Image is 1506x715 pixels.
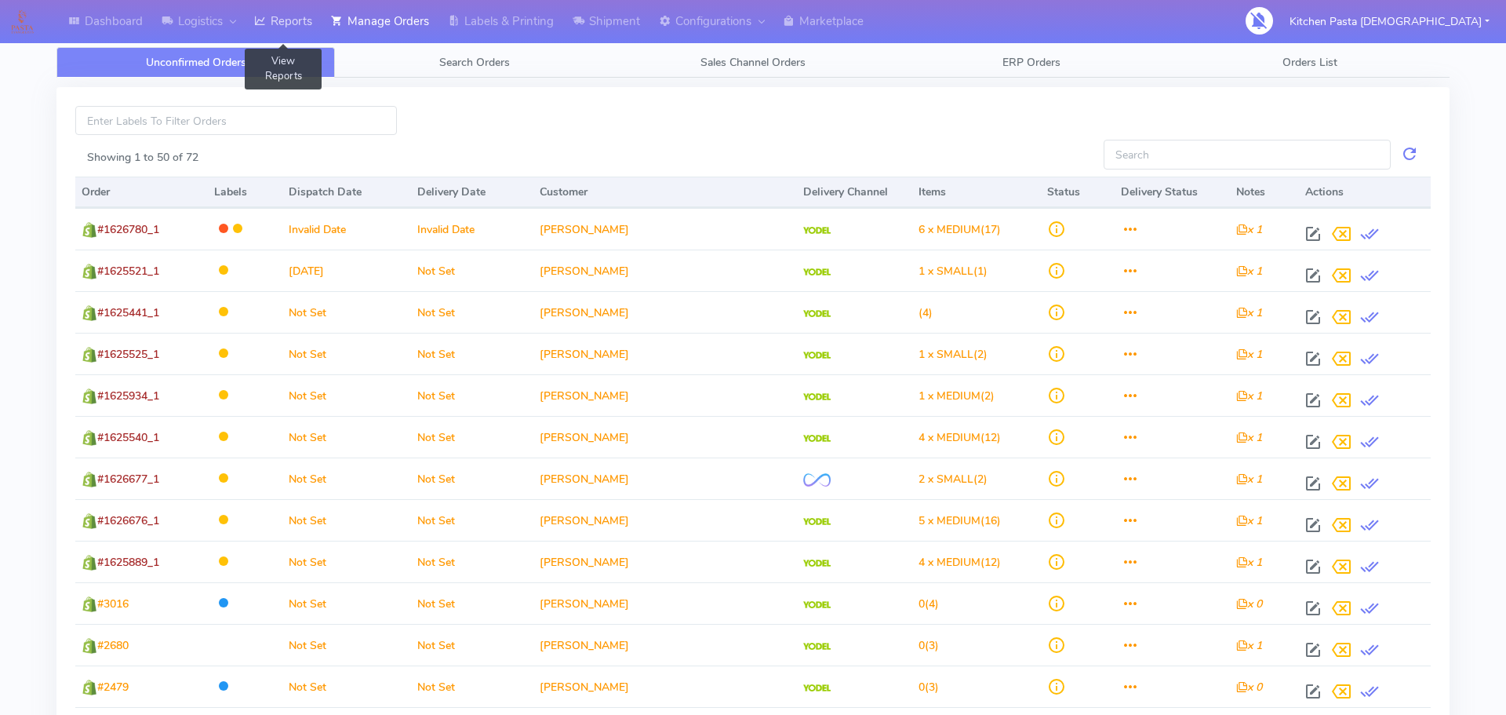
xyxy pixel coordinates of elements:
[97,389,159,403] span: #1625934_1
[97,555,159,570] span: #1625889_1
[282,499,411,541] td: Not Set
[1236,305,1262,320] i: x 1
[803,643,831,651] img: Yodel
[1236,347,1262,362] i: x 1
[919,430,1001,445] span: (12)
[282,582,411,624] td: Not Set
[919,222,1001,237] span: (17)
[1041,177,1115,208] th: Status
[919,389,980,403] span: 1 x MEDIUM
[919,555,1001,570] span: (12)
[411,624,533,666] td: Not Set
[1278,5,1501,38] button: Kitchen Pasta [DEMOGRAPHIC_DATA]
[97,222,159,237] span: #1626780_1
[97,680,129,695] span: #2479
[919,305,933,320] span: (4)
[919,472,973,487] span: 2 x SMALL
[803,227,831,235] img: Yodel
[1236,389,1262,403] i: x 1
[919,430,980,445] span: 4 x MEDIUM
[533,177,797,208] th: Customer
[803,518,831,526] img: Yodel
[919,680,925,695] span: 0
[1230,177,1299,208] th: Notes
[97,305,159,320] span: #1625441_1
[919,472,988,487] span: (2)
[97,638,129,653] span: #2680
[803,268,831,276] img: Yodel
[411,582,533,624] td: Not Set
[1236,513,1262,528] i: x 1
[56,47,1450,78] ul: Tabs
[411,458,533,499] td: Not Set
[282,291,411,333] td: Not Set
[87,149,198,166] label: Showing 1 to 50 of 72
[803,310,831,318] img: Yodel
[919,596,925,611] span: 0
[1282,55,1337,70] span: Orders List
[282,458,411,499] td: Not Set
[282,250,411,291] td: [DATE]
[282,208,411,250] td: Invalid Date
[282,333,411,374] td: Not Set
[411,499,533,541] td: Not Set
[1236,638,1262,653] i: x 1
[533,333,797,374] td: [PERSON_NAME]
[1236,680,1262,695] i: x 0
[208,177,282,208] th: Labels
[97,596,129,611] span: #3016
[146,55,246,70] span: Unconfirmed Orders
[1236,222,1262,237] i: x 1
[533,250,797,291] td: [PERSON_NAME]
[1236,596,1262,611] i: x 0
[803,473,831,487] img: OnFleet
[1104,140,1391,169] input: Search
[282,541,411,582] td: Not Set
[919,513,1001,528] span: (16)
[912,177,1041,208] th: Items
[700,55,806,70] span: Sales Channel Orders
[533,291,797,333] td: [PERSON_NAME]
[97,513,159,528] span: #1626676_1
[411,541,533,582] td: Not Set
[803,601,831,609] img: Yodel
[1115,177,1229,208] th: Delivery Status
[282,177,411,208] th: Dispatch Date
[411,177,533,208] th: Delivery Date
[1236,264,1262,279] i: x 1
[97,347,159,362] span: #1625525_1
[411,333,533,374] td: Not Set
[533,499,797,541] td: [PERSON_NAME]
[282,416,411,458] td: Not Set
[1236,430,1262,445] i: x 1
[533,208,797,250] td: [PERSON_NAME]
[97,430,159,445] span: #1625540_1
[803,352,831,359] img: Yodel
[919,513,980,528] span: 5 x MEDIUM
[1002,55,1060,70] span: ERP Orders
[533,582,797,624] td: [PERSON_NAME]
[282,374,411,416] td: Not Set
[533,541,797,582] td: [PERSON_NAME]
[282,666,411,707] td: Not Set
[75,177,208,208] th: Order
[803,393,831,401] img: Yodel
[411,250,533,291] td: Not Set
[919,555,980,570] span: 4 x MEDIUM
[97,472,159,487] span: #1626677_1
[411,291,533,333] td: Not Set
[919,596,939,611] span: (4)
[439,55,510,70] span: Search Orders
[533,416,797,458] td: [PERSON_NAME]
[797,177,911,208] th: Delivery Channel
[411,208,533,250] td: Invalid Date
[919,389,995,403] span: (2)
[919,638,939,653] span: (3)
[803,435,831,443] img: Yodel
[533,624,797,666] td: [PERSON_NAME]
[803,560,831,567] img: Yodel
[533,374,797,416] td: [PERSON_NAME]
[919,222,980,237] span: 6 x MEDIUM
[1236,472,1262,487] i: x 1
[919,347,973,362] span: 1 x SMALL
